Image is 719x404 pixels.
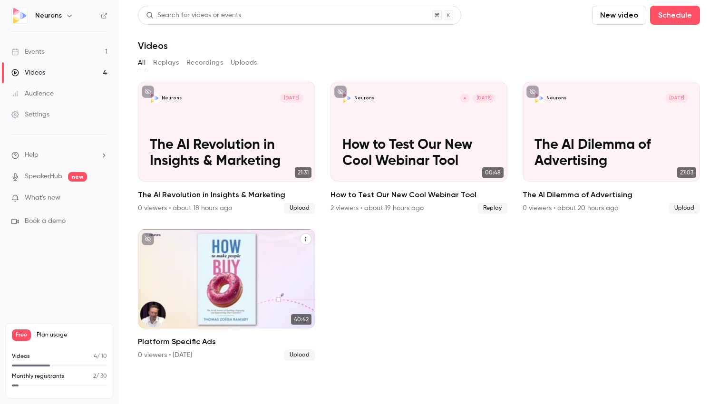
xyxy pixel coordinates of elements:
[295,167,311,178] span: 21:31
[25,172,62,182] a: SpeakerHub
[11,110,49,119] div: Settings
[153,55,179,70] button: Replays
[25,193,60,203] span: What's new
[342,94,351,103] img: How to Test Our New Cool Webinar Tool
[138,55,146,70] button: All
[460,93,470,103] div: A
[11,47,44,57] div: Events
[138,203,232,213] div: 0 viewers • about 18 hours ago
[334,86,347,98] button: unpublished
[284,349,315,361] span: Upload
[142,86,154,98] button: unpublished
[93,372,107,381] p: / 30
[291,314,311,325] span: 40:42
[37,331,107,339] span: Plan usage
[96,194,107,202] iframe: Noticeable Trigger
[25,216,66,226] span: Book a demo
[526,86,539,98] button: unpublished
[284,202,315,214] span: Upload
[150,137,303,170] p: The AI Revolution in Insights & Marketing
[665,94,688,103] span: [DATE]
[330,189,508,201] h2: How to Test Our New Cool Webinar Tool
[473,94,496,103] span: [DATE]
[138,189,315,201] h2: The AI Revolution in Insights & Marketing
[669,202,700,214] span: Upload
[146,10,241,20] div: Search for videos or events
[138,350,192,360] div: 0 viewers • [DATE]
[162,95,182,101] p: Neurons
[25,150,39,160] span: Help
[354,95,374,101] p: Neurons
[138,6,700,398] section: Videos
[342,137,496,170] p: How to Test Our New Cool Webinar Tool
[150,94,159,103] img: The AI Revolution in Insights & Marketing
[523,189,700,201] h2: The AI Dilemma of Advertising
[35,11,62,20] h6: Neurons
[280,94,303,103] span: [DATE]
[677,167,696,178] span: 27:03
[330,82,508,214] a: How to Test Our New Cool Webinar ToolNeuronsA[DATE]How to Test Our New Cool Webinar Tool00:48How ...
[93,374,96,379] span: 2
[138,82,315,214] li: The AI Revolution in Insights & Marketing
[12,372,65,381] p: Monthly registrants
[330,203,424,213] div: 2 viewers • about 19 hours ago
[546,95,566,101] p: Neurons
[138,82,700,361] ul: Videos
[11,89,54,98] div: Audience
[11,68,45,77] div: Videos
[523,82,700,214] li: The AI Dilemma of Advertising
[138,229,315,361] a: 40:42Platform Specific Ads0 viewers • [DATE]Upload
[138,336,315,347] h2: Platform Specific Ads
[534,137,688,170] p: The AI Dilemma of Advertising
[68,172,87,182] span: new
[477,202,507,214] span: Replay
[12,8,27,23] img: Neurons
[94,352,107,361] p: / 10
[330,82,508,214] li: How to Test Our New Cool Webinar Tool
[482,167,504,178] span: 00:48
[650,6,700,25] button: Schedule
[231,55,257,70] button: Uploads
[138,82,315,214] a: The AI Revolution in Insights & MarketingNeurons[DATE]The AI Revolution in Insights & Marketing21...
[94,354,97,359] span: 4
[142,233,154,245] button: unpublished
[523,82,700,214] a: The AI Dilemma of AdvertisingNeurons[DATE]The AI Dilemma of Advertising27:03The AI Dilemma of Adv...
[534,94,544,103] img: The AI Dilemma of Advertising
[12,352,30,361] p: Videos
[138,229,315,361] li: Platform Specific Ads
[11,150,107,160] li: help-dropdown-opener
[523,203,618,213] div: 0 viewers • about 20 hours ago
[592,6,646,25] button: New video
[186,55,223,70] button: Recordings
[138,40,168,51] h1: Videos
[12,329,31,341] span: Free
